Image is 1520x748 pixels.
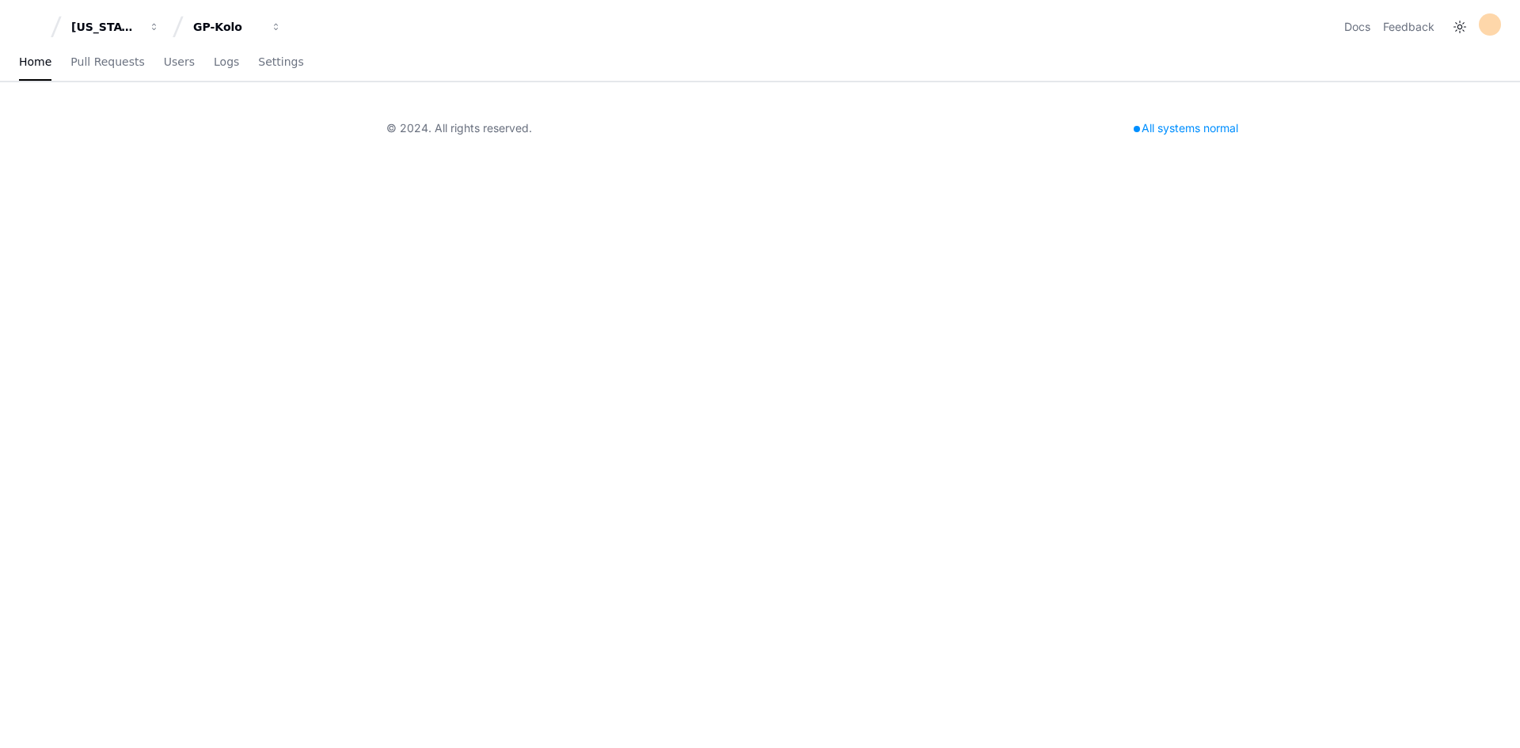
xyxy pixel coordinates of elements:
div: All systems normal [1124,117,1248,139]
button: GP-Kolo [187,13,288,41]
a: Pull Requests [70,44,144,81]
div: © 2024. All rights reserved. [386,120,532,136]
span: Settings [258,57,303,66]
a: Home [19,44,51,81]
a: Docs [1344,19,1370,35]
span: Logs [214,57,239,66]
span: Home [19,57,51,66]
span: Pull Requests [70,57,144,66]
button: [US_STATE] Pacific [65,13,166,41]
button: Feedback [1383,19,1434,35]
div: GP-Kolo [193,19,261,35]
a: Users [164,44,195,81]
a: Settings [258,44,303,81]
div: [US_STATE] Pacific [71,19,139,35]
a: Logs [214,44,239,81]
span: Users [164,57,195,66]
